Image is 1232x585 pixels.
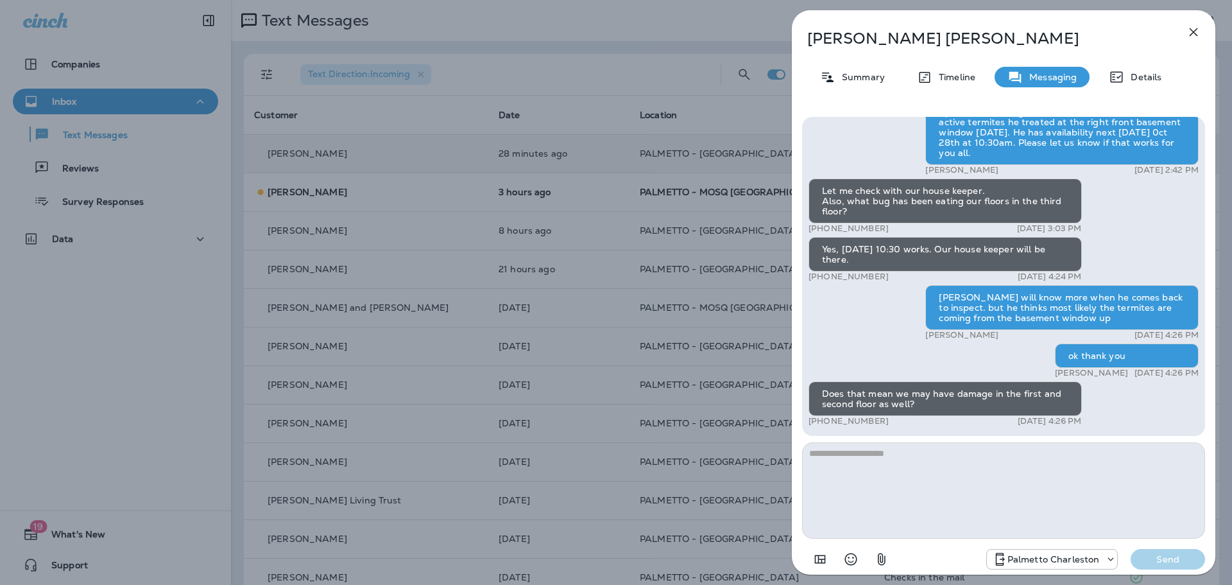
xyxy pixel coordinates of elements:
[1055,344,1199,368] div: ok thank you
[838,546,864,572] button: Select an emoji
[1134,330,1199,340] p: [DATE] 4:26 PM
[1134,165,1199,175] p: [DATE] 2:42 PM
[835,72,885,82] p: Summary
[809,179,1082,223] div: Let me check with our house keeper. Also, what bug has been eating our floors in the third floor?
[932,72,975,82] p: Timeline
[809,381,1082,416] div: Does that mean we may have damage in the first and second floor as well?
[925,165,998,175] p: [PERSON_NAME]
[1007,554,1100,564] p: Palmetto Charleston
[809,237,1082,272] div: Yes, [DATE] 10:30 works. Our house keeper will be there.
[925,89,1199,165] div: Good Afternoon we need to schedule a 2 week follow up with our manager [PERSON_NAME] from the act...
[1055,368,1128,378] p: [PERSON_NAME]
[1018,272,1082,282] p: [DATE] 4:24 PM
[809,223,889,234] p: [PHONE_NUMBER]
[925,330,998,340] p: [PERSON_NAME]
[987,552,1118,567] div: +1 (843) 277-8322
[1124,72,1161,82] p: Details
[1017,223,1082,234] p: [DATE] 3:03 PM
[1134,368,1199,378] p: [DATE] 4:26 PM
[807,30,1158,48] p: [PERSON_NAME] [PERSON_NAME]
[807,546,833,572] button: Add in a premade template
[1023,72,1077,82] p: Messaging
[809,416,889,426] p: [PHONE_NUMBER]
[1018,416,1082,426] p: [DATE] 4:26 PM
[925,285,1199,330] div: [PERSON_NAME] will know more when he comes back to inspect. but he thinks most likely the termite...
[809,272,889,282] p: [PHONE_NUMBER]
